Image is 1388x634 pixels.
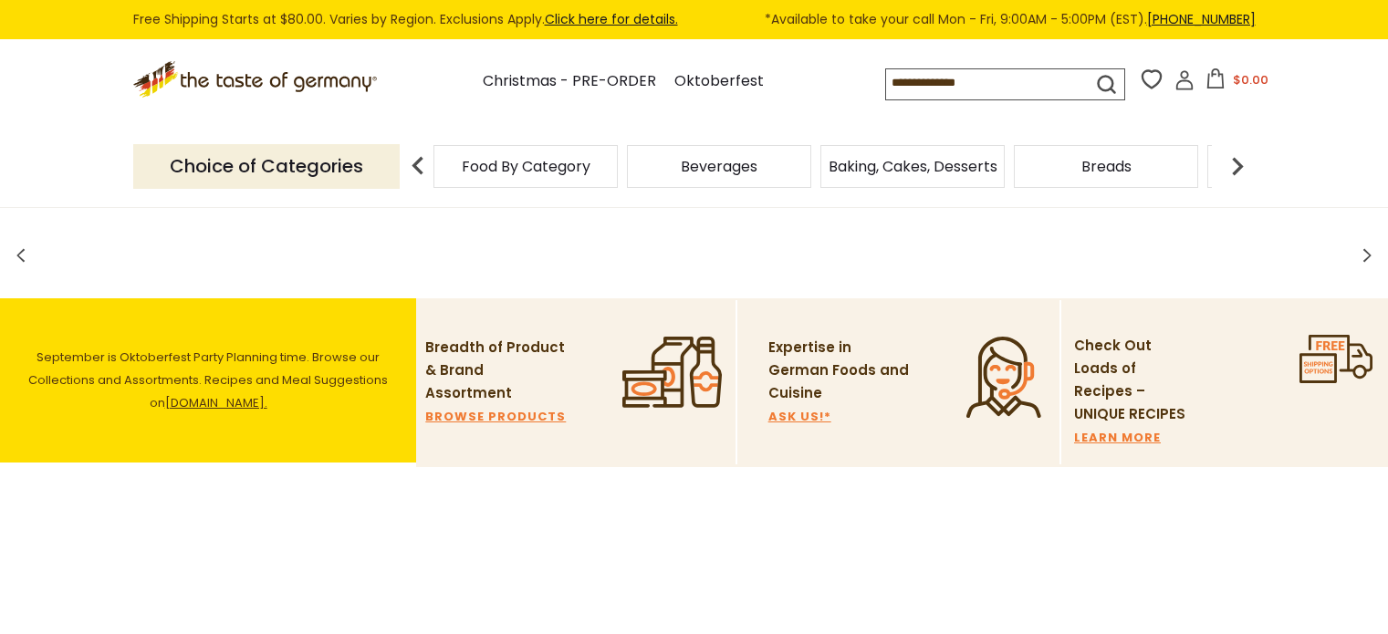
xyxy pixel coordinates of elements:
p: Breadth of Product & Brand Assortment [425,337,567,405]
a: ASK US!* [768,411,831,422]
button: $0.00 [1198,68,1276,96]
p: Expertise in German Foods and Cuisine [768,337,910,405]
p: Choice of Categories [133,144,400,189]
a: Baking, Cakes, Desserts [829,160,997,173]
a: Oktoberfest [674,69,764,94]
div: Free Shipping Starts at $80.00. Varies by Region. Exclusions Apply. [133,9,1256,30]
img: previous arrow [400,148,436,184]
a: [DOMAIN_NAME]. [165,394,267,411]
a: BROWSE PRODUCTS [425,411,566,422]
p: Check Out Loads of Recipes – UNIQUE RECIPES [1074,335,1197,426]
a: Breads [1081,160,1132,173]
a: Click here for details. [545,10,678,28]
span: September is Oktoberfest Party Planning time. Browse our Collections and Assortments. Recipes and... [28,348,388,411]
a: Beverages [681,160,757,173]
a: Christmas - PRE-ORDER [483,69,656,94]
a: LEARN MORE [1074,432,1161,443]
span: *Available to take your call Mon - Fri, 9:00AM - 5:00PM (EST). [765,9,1256,30]
a: Food By Category [462,160,590,173]
img: next arrow [1219,148,1256,184]
span: $0.00 [1233,71,1268,88]
a: [PHONE_NUMBER] [1147,10,1256,28]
